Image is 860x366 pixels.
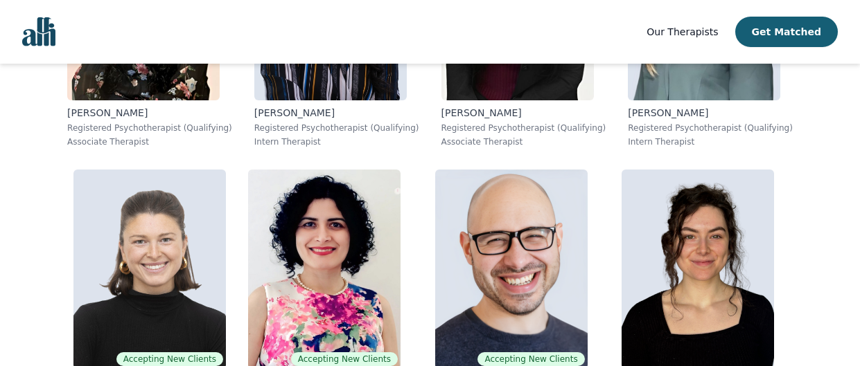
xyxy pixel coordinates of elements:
[441,106,606,120] p: [PERSON_NAME]
[291,352,398,366] span: Accepting New Clients
[647,24,718,40] a: Our Therapists
[628,136,793,147] p: Intern Therapist
[647,26,718,37] span: Our Therapists
[441,136,606,147] p: Associate Therapist
[254,136,419,147] p: Intern Therapist
[628,122,793,134] p: Registered Psychotherapist (Qualifying)
[477,352,584,366] span: Accepting New Clients
[116,352,223,366] span: Accepting New Clients
[67,106,232,120] p: [PERSON_NAME]
[441,122,606,134] p: Registered Psychotherapist (Qualifying)
[628,106,793,120] p: [PERSON_NAME]
[254,122,419,134] p: Registered Psychotherapist (Qualifying)
[22,17,55,46] img: alli logo
[67,136,232,147] p: Associate Therapist
[735,17,838,47] button: Get Matched
[254,106,419,120] p: [PERSON_NAME]
[67,122,232,134] p: Registered Psychotherapist (Qualifying)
